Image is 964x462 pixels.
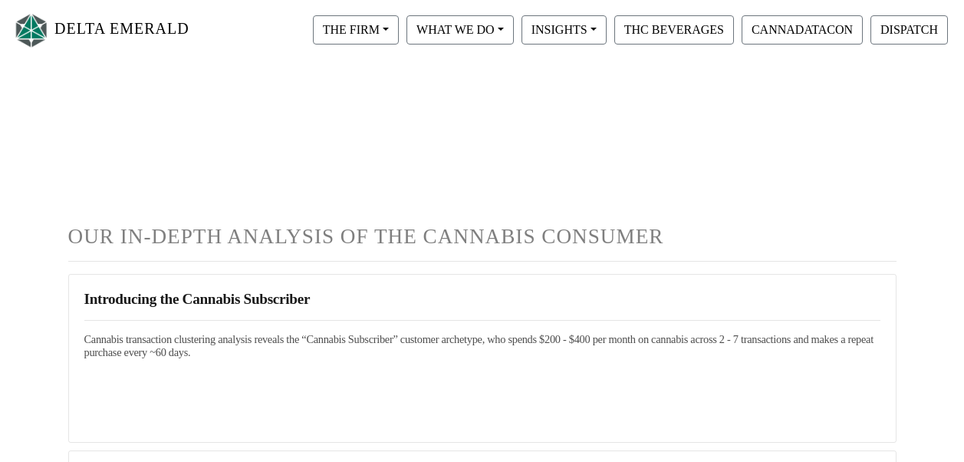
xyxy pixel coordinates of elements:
button: CANNADATACON [742,15,863,45]
h5: Cannabis transaction clustering analysis reveals the “Cannabis Subscriber” customer archetype, wh... [84,333,880,360]
img: Logo [12,10,51,51]
button: INSIGHTS [521,15,607,45]
h1: OUR IN-DEPTH ANALYSIS OF THE CANNABIS CONSUMER [68,224,897,249]
a: DELTA EMERALD [12,6,189,54]
button: DISPATCH [870,15,948,45]
a: Introducing the Cannabis SubscriberCannabis transaction clustering analysis reveals the “Cannabis... [84,290,880,360]
button: WHAT WE DO [406,15,514,45]
button: THE FIRM [313,15,399,45]
h3: Introducing the Cannabis Subscriber [84,290,880,308]
a: CANNADATACON [738,22,867,35]
a: DISPATCH [867,22,952,35]
a: THC BEVERAGES [610,22,738,35]
button: THC BEVERAGES [614,15,734,45]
